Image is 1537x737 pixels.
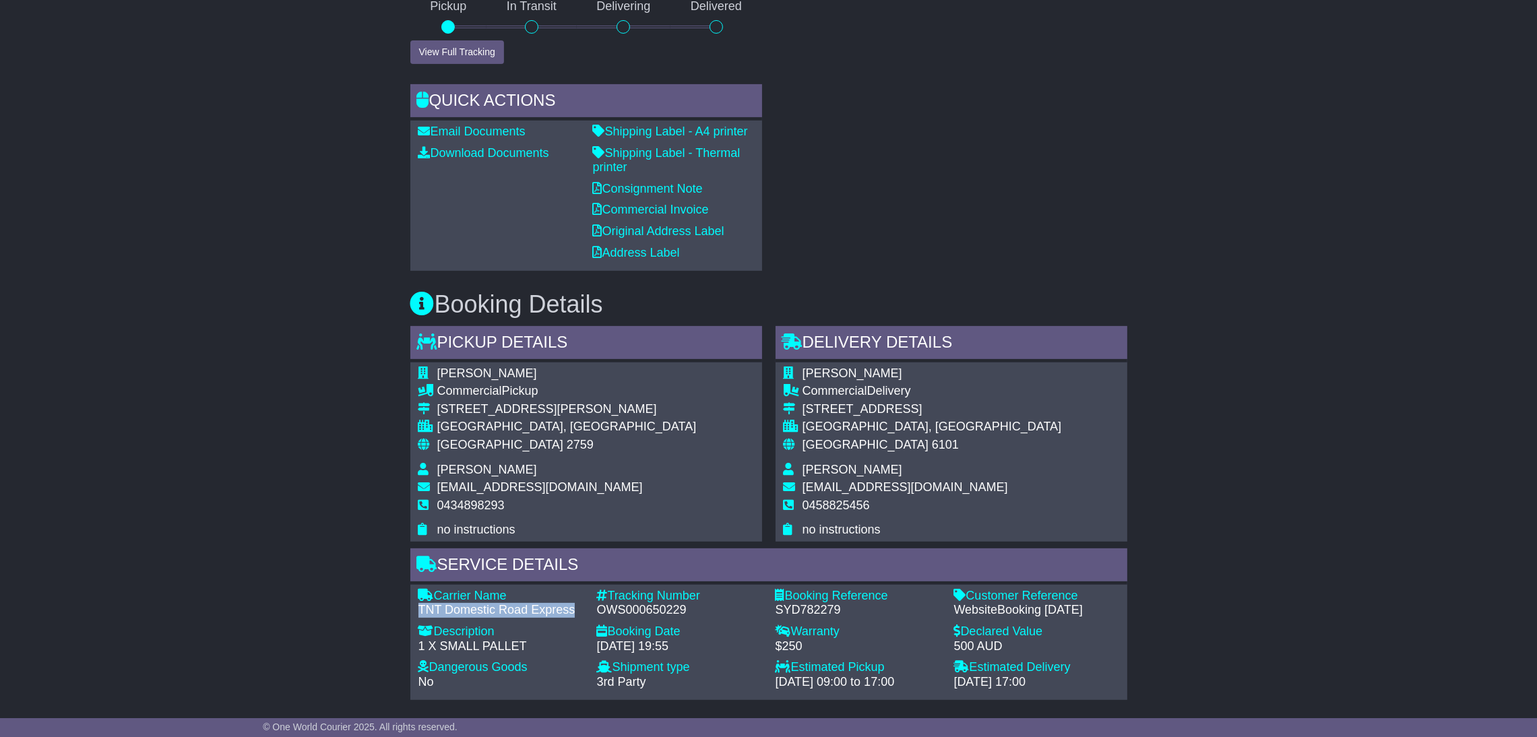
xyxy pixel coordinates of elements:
a: Original Address Label [593,224,724,238]
span: Commercial [437,384,502,397]
div: Pickup Details [410,326,762,362]
span: Commercial [803,384,867,397]
div: Declared Value [954,624,1119,639]
span: [PERSON_NAME] [803,366,902,380]
span: [EMAIL_ADDRESS][DOMAIN_NAME] [803,480,1008,494]
a: Commercial Invoice [593,203,709,216]
div: [DATE] 17:00 [954,675,1119,690]
button: View Full Tracking [410,40,504,64]
div: TNT Domestic Road Express [418,603,584,618]
div: Delivery Details [776,326,1127,362]
div: Customer Reference [954,589,1119,604]
div: [GEOGRAPHIC_DATA], [GEOGRAPHIC_DATA] [803,420,1062,435]
div: Booking Reference [776,589,941,604]
span: [GEOGRAPHIC_DATA] [437,438,563,451]
div: [STREET_ADDRESS] [803,402,1062,417]
span: No [418,675,434,688]
span: no instructions [803,523,881,536]
span: 3rd Party [597,675,646,688]
div: Estimated Pickup [776,660,941,675]
div: Description [418,624,584,639]
div: [GEOGRAPHIC_DATA], [GEOGRAPHIC_DATA] [437,420,697,435]
div: Booking Date [597,624,762,639]
div: [DATE] 19:55 [597,639,762,654]
span: [PERSON_NAME] [437,463,537,476]
span: 6101 [932,438,959,451]
a: Email Documents [418,125,526,138]
div: Estimated Delivery [954,660,1119,675]
h3: Booking Details [410,291,1127,318]
div: WebsiteBooking [DATE] [954,603,1119,618]
a: Download Documents [418,146,549,160]
span: no instructions [437,523,515,536]
div: Service Details [410,548,1127,585]
a: Shipping Label - A4 printer [593,125,748,138]
span: 0458825456 [803,499,870,512]
a: Address Label [593,246,680,259]
div: OWS000650229 [597,603,762,618]
div: $250 [776,639,941,654]
div: Dangerous Goods [418,660,584,675]
span: [PERSON_NAME] [437,366,537,380]
div: [STREET_ADDRESS][PERSON_NAME] [437,402,697,417]
div: Warranty [776,624,941,639]
span: 0434898293 [437,499,505,512]
span: © One World Courier 2025. All rights reserved. [263,722,458,732]
span: [GEOGRAPHIC_DATA] [803,438,929,451]
div: Tracking Number [597,589,762,604]
div: [DATE] 09:00 to 17:00 [776,675,941,690]
a: Consignment Note [593,182,703,195]
div: 500 AUD [954,639,1119,654]
a: Shipping Label - Thermal printer [593,146,741,174]
div: 1 X SMALL PALLET [418,639,584,654]
div: Carrier Name [418,589,584,604]
div: Pickup [437,384,697,399]
div: Shipment type [597,660,762,675]
div: SYD782279 [776,603,941,618]
div: Quick Actions [410,84,762,121]
span: [EMAIL_ADDRESS][DOMAIN_NAME] [437,480,643,494]
span: 2759 [567,438,594,451]
span: [PERSON_NAME] [803,463,902,476]
div: Delivery [803,384,1062,399]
